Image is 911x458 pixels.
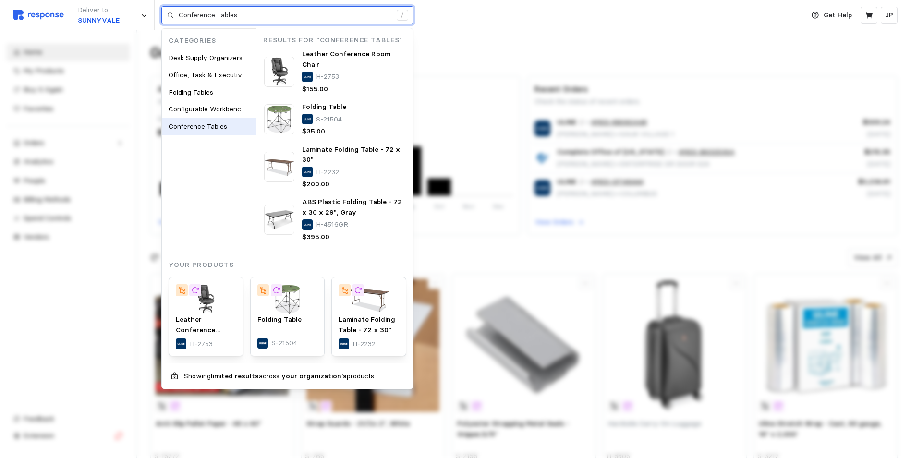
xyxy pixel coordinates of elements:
p: Categories [169,36,256,46]
span: Folding Table [257,315,302,324]
span: Laminate Folding Table - 72 x 30" [302,145,400,164]
p: Your Products [169,260,413,270]
p: Get Help [824,10,852,21]
p: Results for "Conference Tables" [263,35,413,46]
p: $395.00 [302,232,329,242]
div: / [397,10,408,21]
span: Leather Conference Room Chair [176,315,220,344]
b: your organization's [281,372,347,380]
p: $200.00 [302,179,329,190]
p: S-21504 [271,338,297,349]
p: H-4516GR [316,219,348,230]
span: Conference Tables [169,122,227,131]
p: $155.00 [302,84,328,95]
span: Folding Tables [169,88,213,96]
img: S-21504 [264,104,294,134]
span: Office, Task & Executive Chairs [169,71,267,79]
span: Laminate Folding Table - 72 x 30" [339,315,395,334]
input: Search for a product name or SKU [179,7,391,24]
span: Desk Supply Organizers [169,53,243,62]
span: Configurable Workbenches & Workstations [169,105,301,113]
img: H-4516GR [264,205,294,235]
span: Leather Conference Room Chair [302,49,390,69]
img: H-2232 [339,284,399,314]
img: svg%3e [13,10,64,20]
p: SUNNYVALE [78,15,120,26]
p: H-2753 [190,339,213,350]
button: Get Help [806,6,858,24]
p: S-21504 [316,114,342,125]
button: JP [881,7,898,24]
p: H-2232 [316,167,339,178]
b: limited results [211,372,259,380]
p: $35.00 [302,126,325,137]
p: H-2232 [352,339,376,350]
p: Deliver to [78,5,120,15]
img: S-21504 [257,284,318,314]
p: Showing across products. [184,371,376,382]
span: ABS Plastic Folding Table - 72 x 30 x 29", Gray [302,197,402,217]
p: H-2753 [316,72,339,82]
img: H-2232 [264,152,294,182]
span: Folding Table [302,102,346,111]
p: JP [885,10,893,21]
img: H-2753 [264,57,294,87]
img: H-2753 [176,284,236,314]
